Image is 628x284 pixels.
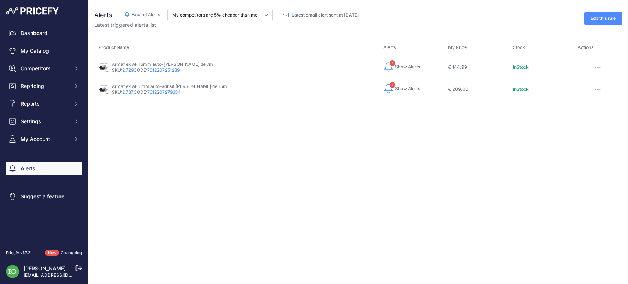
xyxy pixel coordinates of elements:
[45,250,59,256] span: New
[112,89,227,95] p: SKU: CODE:
[383,83,420,95] button: 1 Show Alerts
[21,82,69,90] span: Repricing
[6,250,31,256] div: Pricefy v1.7.2
[444,56,508,78] td: € 144.99
[124,11,160,18] button: Expand Alerts
[508,44,573,56] th: Stock
[6,97,82,110] button: Reports
[94,11,113,19] span: Alerts
[573,44,622,56] th: Actions
[147,89,181,95] a: 7612207279634
[6,44,82,57] a: My Catalog
[147,67,180,73] a: 7612207251289
[390,82,395,88] span: 1
[122,89,134,95] a: 2.737
[395,64,420,70] span: Show Alerts
[444,78,508,100] td: € 209.00
[6,79,82,93] button: Repricing
[292,12,359,18] span: Latest email alert sent at [DATE]
[21,135,69,143] span: My Account
[513,64,529,70] span: InStock
[122,67,134,73] a: 2.729
[94,44,379,56] th: Product Name
[112,61,213,67] p: Armaflex AF 16mm auto-[PERSON_NAME] de 7m
[390,60,395,66] span: 1
[6,132,82,146] button: My Account
[6,190,82,203] a: Suggest a feature
[383,61,420,73] button: 1 Show Alerts
[61,250,82,255] a: Changelog
[112,67,213,73] p: SKU: CODE:
[131,12,160,18] span: Expand Alerts
[21,100,69,107] span: Reports
[24,272,100,278] a: [EMAIL_ADDRESS][DOMAIN_NAME]
[6,162,82,175] a: Alerts
[94,21,365,29] p: Latest triggered alerts list
[21,65,69,72] span: Competitors
[379,44,444,56] th: Alerts
[6,7,59,15] img: Pricefy Logo
[6,26,82,241] nav: Sidebar
[6,115,82,128] button: Settings
[395,86,420,92] span: Show Alerts
[21,118,69,125] span: Settings
[6,26,82,40] a: Dashboard
[444,44,508,56] th: My Price
[584,12,622,25] a: Edit this rule
[24,265,66,271] a: [PERSON_NAME]
[6,62,82,75] button: Competitors
[513,86,529,92] span: InStock
[112,84,227,89] p: Armaflex AF 6mm auto-adhsif [PERSON_NAME] de 15m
